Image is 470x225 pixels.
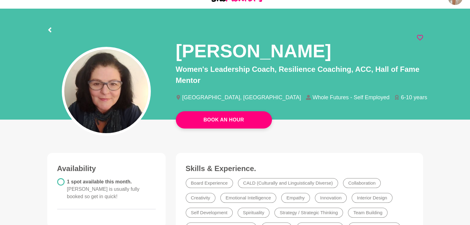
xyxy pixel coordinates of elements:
[176,39,331,63] h1: [PERSON_NAME]
[186,164,413,173] h3: Skills & Experience.
[67,179,140,199] span: 1 spot available this month.
[394,95,432,100] li: 6-10 years
[57,164,156,173] h3: Availability
[67,186,140,199] span: [PERSON_NAME] is usually fully booked so get in quick!
[176,64,423,86] p: Women's Leadership Coach, Resilience Coaching, ACC, Hall of Fame Mentor
[176,111,272,129] a: Book An Hour
[306,95,394,100] li: Whole Futures - Self Employed
[176,95,306,100] li: [GEOGRAPHIC_DATA], [GEOGRAPHIC_DATA]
